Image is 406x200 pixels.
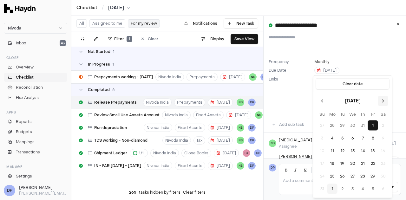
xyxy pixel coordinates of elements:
button: Monthly [314,59,329,64]
button: Save View [231,34,258,44]
button: Fixed Assets [175,124,205,132]
button: Thursday, August 7th, 2025 [358,133,368,143]
button: NS [249,73,257,81]
button: Wednesday, August 13th, 2025 [348,146,358,156]
button: Tuesday, September 2nd, 2025 [337,184,348,194]
button: Clear date [316,78,390,90]
button: Monday, August 11th, 2025 [327,146,337,156]
span: NS [237,99,244,106]
button: Nivoda India [162,136,191,145]
th: Tuesday [337,111,348,118]
button: NS[MEDICAL_DATA] ShindeAssignee [269,138,332,149]
span: Review Small Use Assets Account [94,113,160,118]
button: DP [248,124,256,132]
span: Not Started [88,49,110,54]
button: Monday, July 28th, 2025 [327,120,337,131]
img: Haydn Logo [4,4,36,13]
button: Assigned to me [89,19,125,28]
button: [DATE] [314,67,339,74]
button: Thursday, August 14th, 2025 [358,146,368,156]
span: NS [269,139,276,147]
button: Wednesday, August 20th, 2025 [348,158,358,169]
button: Nivoda India [144,162,172,170]
button: NS [255,111,263,119]
button: Thursday, July 31st, 2025 [358,120,368,131]
button: [DATE] [220,73,245,81]
span: Release Prepayments [94,100,137,105]
span: Completed [88,87,110,92]
button: Prepayments [187,73,218,81]
button: NS [237,162,244,170]
div: [PERSON_NAME] [PERSON_NAME] [279,154,320,164]
button: Friday, September 5th, 2025 [368,184,378,194]
button: Wednesday, July 30th, 2025 [348,120,358,131]
span: Mappings [16,139,35,145]
button: DP [260,73,268,81]
button: Go to the Next Month [378,96,388,106]
button: DP [248,162,256,170]
button: Bold (Ctrl+B) [282,165,291,174]
span: [DATE] [317,68,337,73]
div: Assignee [279,144,326,149]
button: Nivoda India [155,73,184,81]
a: Reconciliation [4,83,67,92]
span: Prepayments working - [DATE] [94,74,153,80]
button: Display [198,34,228,44]
button: [DATE] [208,136,233,145]
button: NS [237,137,244,144]
button: Nivoda India [150,149,179,157]
button: Monday, August 4th, 2025 [327,133,337,143]
button: [DATE] [208,162,233,170]
button: [DATE] [214,149,239,157]
span: [DATE] [211,125,230,130]
button: Friday, August 29th, 2025 [368,171,378,181]
span: 1 / 1 [139,151,144,156]
th: Friday [368,111,378,118]
button: Fixed Assets [175,162,205,170]
div: Manage [4,162,67,172]
button: Wednesday, September 3rd, 2025 [348,184,358,194]
button: Thursday, September 4th, 2025 [358,184,368,194]
button: DP[PERSON_NAME] [PERSON_NAME]Reviewer [269,154,326,171]
button: DP [254,149,262,157]
button: Clear [137,34,162,44]
button: Add sub task [269,119,308,130]
p: [PERSON_NAME][EMAIL_ADDRESS][PERSON_NAME][DOMAIN_NAME] [19,190,67,196]
span: 1 [113,49,115,54]
a: Reports [4,117,67,126]
button: [DATE] [226,111,251,119]
button: Friday, August 1st, 2025, selected [368,120,378,131]
span: [DATE] [211,138,230,143]
button: NS [237,124,244,132]
span: [DATE] [223,74,242,80]
span: 1 [127,36,132,42]
button: Underline (Ctrl+U) [301,165,310,174]
a: Transactions [4,148,67,157]
button: Inbox43 [4,39,67,48]
label: Due Date [269,68,312,73]
button: Tuesday, August 12th, 2025 [337,146,348,156]
div: tasks hidden by filters [71,185,263,200]
span: Checklist [16,74,34,80]
button: [DATE] [108,5,130,11]
button: Tuesday, August 19th, 2025 [337,158,348,169]
span: Filter [114,36,124,42]
span: Reports [16,119,32,125]
button: Tuesday, July 29th, 2025 [337,120,348,131]
table: August 2025 [317,111,388,194]
button: Friday, August 22nd, 2025 [368,158,378,169]
span: Overview [16,64,34,70]
a: Settings [4,172,67,181]
th: Saturday [378,111,388,118]
span: [DATE] [229,113,248,118]
span: Settings [16,173,32,179]
button: Filter1 [104,34,136,44]
button: DP [248,99,256,106]
button: Nivoda India [143,98,172,106]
